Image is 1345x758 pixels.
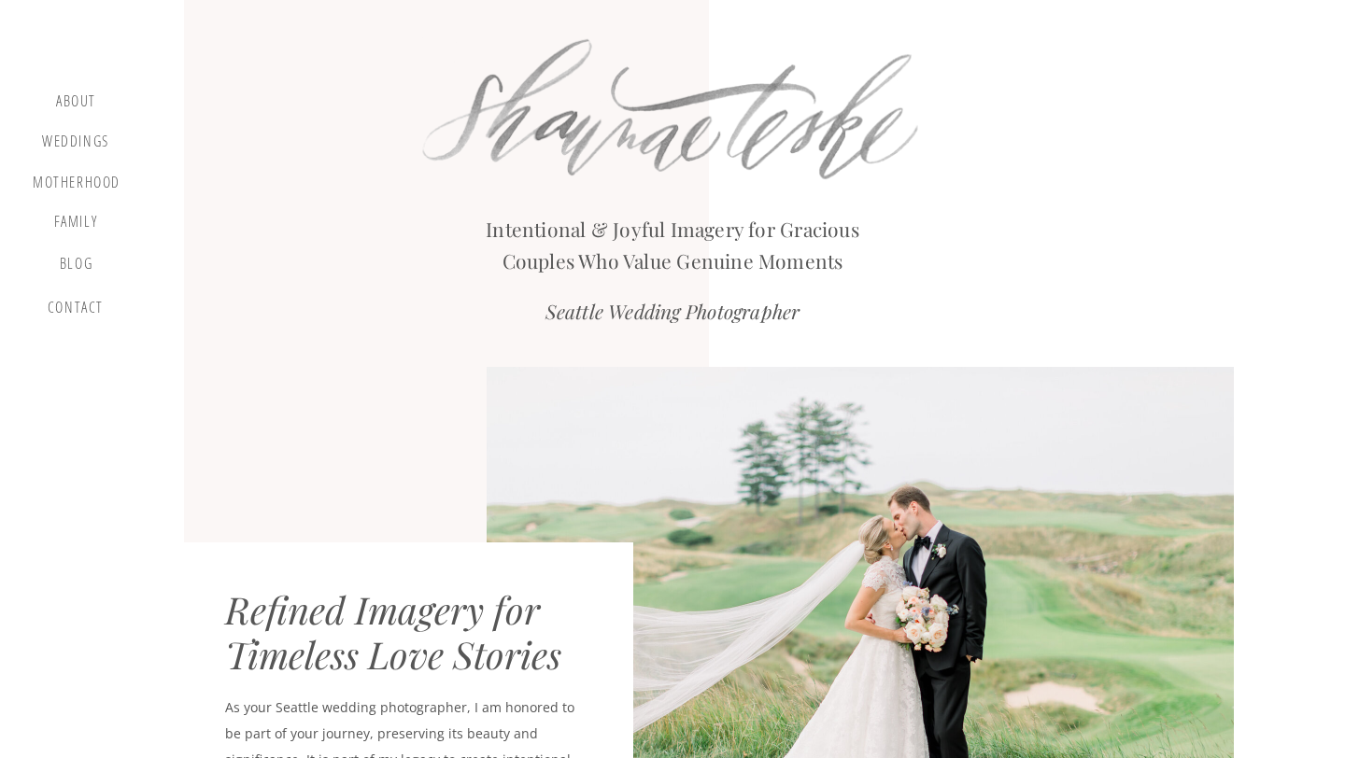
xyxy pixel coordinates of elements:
[545,298,800,324] i: Seattle Wedding Photographer
[225,587,601,676] div: Refined Imagery for Timeless Love Stories
[40,133,111,156] a: Weddings
[465,214,880,268] h2: Intentional & Joyful Imagery for Gracious Couples Who Value Genuine Moments
[40,213,111,237] a: Family
[49,92,104,115] a: about
[49,255,104,281] a: blog
[33,174,120,194] a: motherhood
[44,299,107,324] a: contact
